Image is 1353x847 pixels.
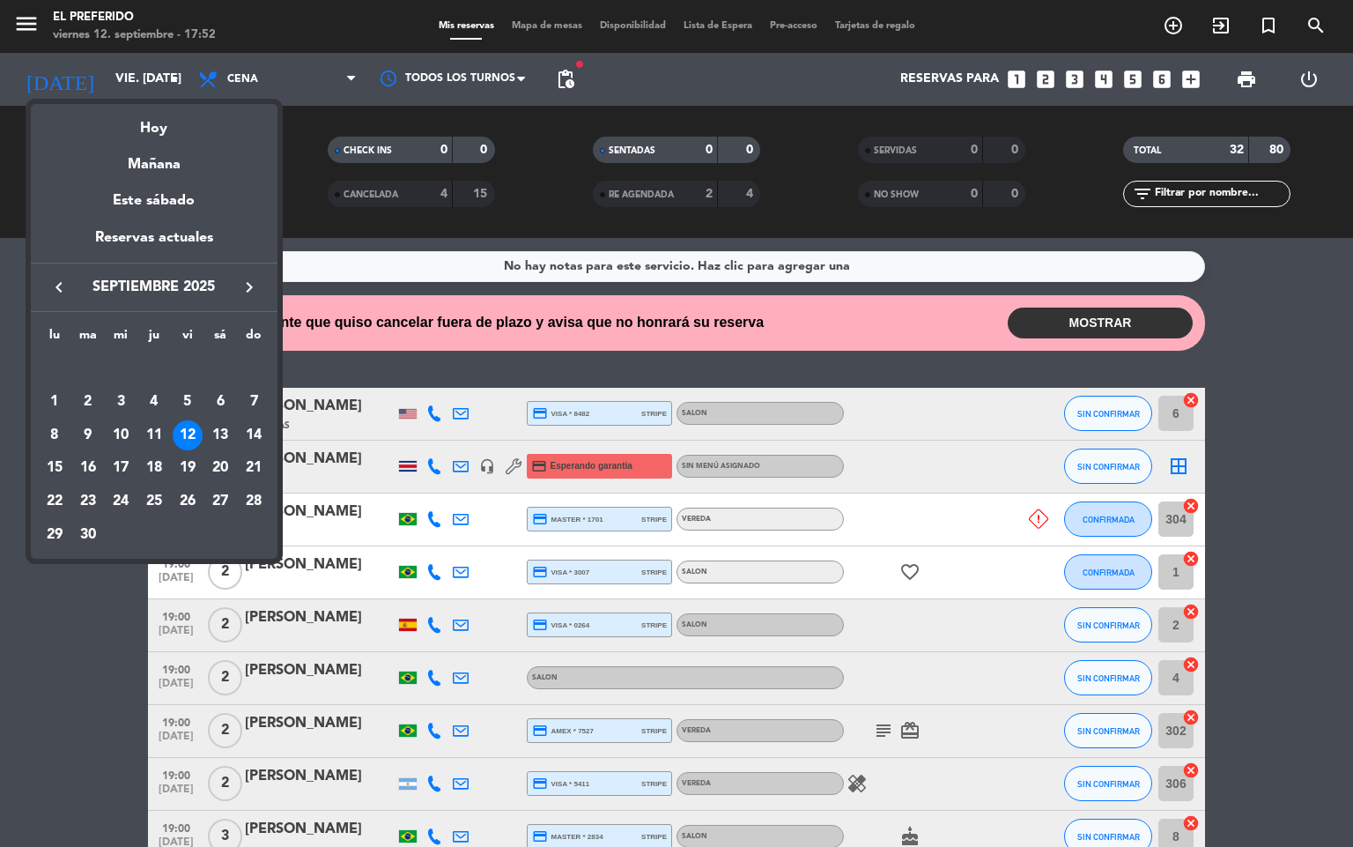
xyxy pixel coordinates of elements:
td: 23 de septiembre de 2025 [71,485,105,518]
td: 3 de septiembre de 2025 [104,385,137,419]
div: 16 [73,454,103,484]
div: 1 [40,387,70,417]
button: keyboard_arrow_right [233,276,265,299]
td: 30 de septiembre de 2025 [71,518,105,552]
td: 21 de septiembre de 2025 [237,452,270,486]
div: 6 [205,387,235,417]
div: 4 [139,387,169,417]
div: 22 [40,487,70,516]
div: 24 [106,487,136,516]
td: 27 de septiembre de 2025 [204,485,238,518]
div: 20 [205,454,235,484]
td: 17 de septiembre de 2025 [104,452,137,486]
td: 4 de septiembre de 2025 [137,385,171,419]
td: 2 de septiembre de 2025 [71,385,105,419]
th: martes [71,325,105,353]
div: 28 [239,487,269,516]
td: SEP. [38,353,270,386]
td: 12 de septiembre de 2025 [171,419,204,452]
div: Hoy [31,104,277,140]
td: 13 de septiembre de 2025 [204,419,238,452]
button: keyboard_arrow_left [43,276,75,299]
div: 27 [205,487,235,516]
td: 22 de septiembre de 2025 [38,485,71,518]
i: keyboard_arrow_left [48,277,70,298]
div: 17 [106,454,136,484]
td: 5 de septiembre de 2025 [171,385,204,419]
th: lunes [38,325,71,353]
div: Mañana [31,140,277,176]
th: sábado [204,325,238,353]
div: 26 [173,487,203,516]
td: 6 de septiembre de 2025 [204,385,238,419]
div: 10 [106,420,136,450]
th: viernes [171,325,204,353]
div: 21 [239,454,269,484]
div: 3 [106,387,136,417]
i: keyboard_arrow_right [239,277,260,298]
td: 24 de septiembre de 2025 [104,485,137,518]
div: 19 [173,454,203,484]
td: 25 de septiembre de 2025 [137,485,171,518]
td: 26 de septiembre de 2025 [171,485,204,518]
div: 9 [73,420,103,450]
div: 25 [139,487,169,516]
div: 12 [173,420,203,450]
div: 5 [173,387,203,417]
td: 7 de septiembre de 2025 [237,385,270,419]
td: 29 de septiembre de 2025 [38,518,71,552]
div: Reservas actuales [31,227,277,263]
div: 30 [73,520,103,550]
div: 13 [205,420,235,450]
td: 1 de septiembre de 2025 [38,385,71,419]
div: 7 [239,387,269,417]
td: 10 de septiembre de 2025 [104,419,137,452]
div: 15 [40,454,70,484]
td: 9 de septiembre de 2025 [71,419,105,452]
th: miércoles [104,325,137,353]
div: 14 [239,420,269,450]
td: 8 de septiembre de 2025 [38,419,71,452]
td: 19 de septiembre de 2025 [171,452,204,486]
td: 11 de septiembre de 2025 [137,419,171,452]
td: 14 de septiembre de 2025 [237,419,270,452]
th: jueves [137,325,171,353]
th: domingo [237,325,270,353]
div: Este sábado [31,176,277,226]
td: 18 de septiembre de 2025 [137,452,171,486]
div: 29 [40,520,70,550]
td: 20 de septiembre de 2025 [204,452,238,486]
span: septiembre 2025 [75,276,233,299]
td: 28 de septiembre de 2025 [237,485,270,518]
div: 8 [40,420,70,450]
div: 18 [139,454,169,484]
div: 23 [73,487,103,516]
div: 2 [73,387,103,417]
td: 16 de septiembre de 2025 [71,452,105,486]
td: 15 de septiembre de 2025 [38,452,71,486]
div: 11 [139,420,169,450]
